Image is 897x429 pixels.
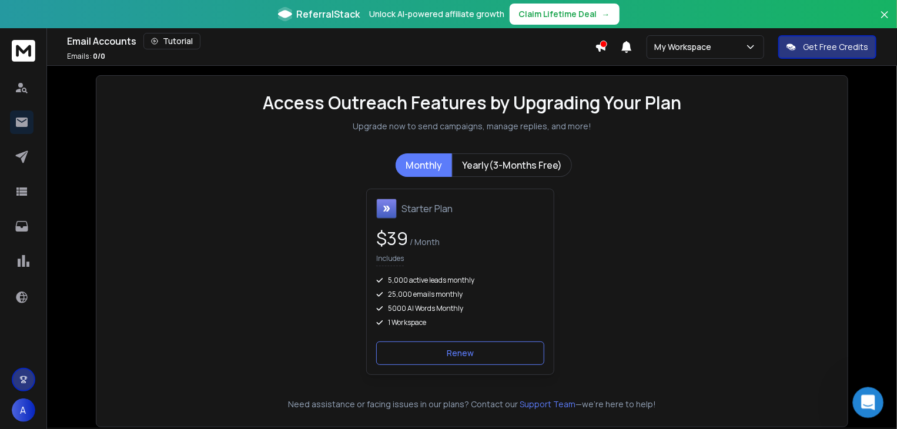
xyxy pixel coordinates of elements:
button: Close banner [877,7,892,35]
div: Lakshita • 18m ago [19,303,89,310]
button: Emoji picker [37,338,46,348]
div: 5,000 active leads monthly [376,276,544,285]
div: Amalan says… [9,32,226,68]
button: go back [8,5,30,27]
p: Need assistance or facing issues in our plans? Contact our —we're here to help! [113,398,831,410]
button: A [12,398,35,422]
p: Active in the last 15m [57,15,141,26]
button: Support Team [520,398,575,410]
h1: Access Outreach Features by Upgrading Your Plan [263,92,681,113]
iframe: Intercom live chat [853,387,884,418]
div: Or book a call with us here: [19,115,183,138]
a: [EMAIL_ADDRESS][DOMAIN_NAME] [52,207,149,228]
img: Starter Plan icon [376,199,397,219]
button: Start recording [75,338,84,348]
h1: Starter Plan [401,202,453,216]
span: $ 39 [376,226,408,250]
div: Amalan says… [9,170,226,263]
button: Send a message… [202,334,220,353]
span: ReferralStack [297,7,360,21]
button: Home [184,5,206,27]
div: Email Accounts [67,33,595,49]
div: Hey guysCan you remove the email[EMAIL_ADDRESS][DOMAIN_NAME].associated with this account [42,170,226,254]
button: Upload attachment [18,338,28,348]
div: 25,000 emails monthly [376,290,544,299]
h1: Lakshita [57,6,96,15]
div: Lakshita says… [9,263,226,321]
div: [DATE] [9,155,226,170]
button: Monthly [396,153,452,177]
span: 0 / 0 [93,51,105,61]
div: Can you remove the email . [52,195,216,229]
div: Lakshita says… [9,68,226,155]
div: associated with this account [52,235,216,247]
div: Hey [PERSON_NAME], sure you can join this call if you are available now:[URL][DOMAIN_NAME]Or book... [9,68,193,145]
button: Get Free Credits [778,35,876,59]
button: Renew [376,341,544,365]
button: Yearly(3-Months Free) [452,153,572,177]
div: hello? [192,39,216,51]
button: Tutorial [143,33,200,49]
div: hello? [183,32,226,58]
div: 1 Workspace [376,318,544,327]
div: Hey [PERSON_NAME], sure you can join this call if you are available now: [19,75,183,109]
img: Profile image for Lakshita [34,6,52,25]
span: / Month [408,236,440,247]
div: Close [206,5,227,26]
div: 5000 AI Words Monthly [376,304,544,313]
p: Unlock AI-powered affiliate growth [370,8,505,20]
div: Hey guys [52,177,216,189]
p: Get Free Credits [803,41,868,53]
div: Sure, we will delete it and update you shortly. [19,270,183,293]
p: Emails : [67,52,105,61]
button: Claim Lifetime Deal→ [510,4,620,25]
p: Includes [376,254,404,266]
p: Upgrade now to send campaigns, manage replies, and more! [353,120,591,132]
span: → [602,8,610,20]
textarea: Message… [10,314,225,334]
button: Gif picker [56,338,65,348]
p: My Workspace [654,41,716,53]
div: Sure, we will delete it and update you shortly.Lakshita • 18m ago [9,263,193,300]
